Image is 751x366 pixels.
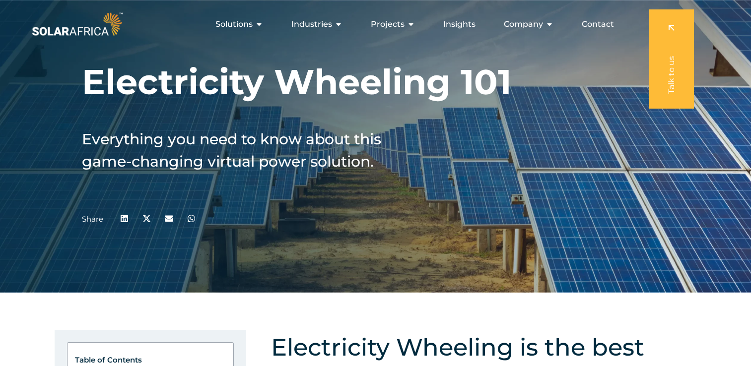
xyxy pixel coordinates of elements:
nav: Menu [125,14,622,34]
div: Share on email [158,207,180,230]
div: Share on x-twitter [136,207,158,230]
h5: Share [82,215,103,224]
span: Projects [371,18,405,30]
h1: Electricity Wheeling 101 [82,61,669,103]
span: Company [504,18,543,30]
div: Share on whatsapp [180,207,203,230]
span: Solutions [215,18,253,30]
a: Insights [443,18,476,30]
div: Menu Toggle [125,14,622,34]
h5: Everything you need to know about this game-changing virtual power solution. [82,128,390,173]
div: Share on linkedin [113,207,136,230]
a: Contact [582,18,614,30]
span: Industries [291,18,332,30]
